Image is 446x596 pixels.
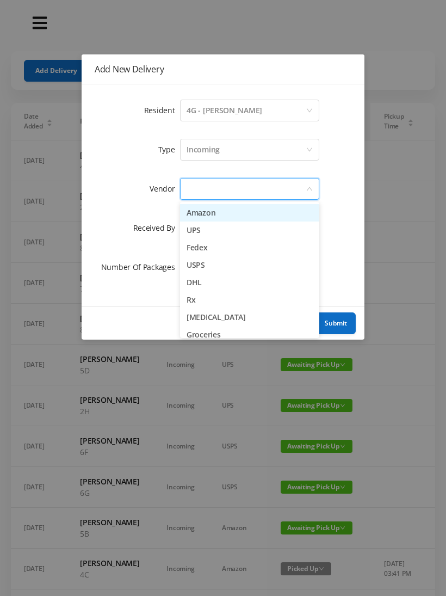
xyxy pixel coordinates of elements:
[180,222,319,239] li: UPS
[95,63,351,75] div: Add New Delivery
[133,223,181,233] label: Received By
[95,97,351,280] form: Add New Delivery
[180,239,319,256] li: Fedex
[187,100,262,121] div: 4G - Jonathan Ling
[180,204,319,222] li: Amazon
[180,309,319,326] li: [MEDICAL_DATA]
[180,291,319,309] li: Rx
[180,326,319,343] li: Groceries
[187,139,220,160] div: Incoming
[158,144,181,155] label: Type
[306,146,313,154] i: icon: down
[180,274,319,291] li: DHL
[316,312,356,334] button: Submit
[306,107,313,115] i: icon: down
[306,186,313,193] i: icon: down
[180,256,319,274] li: USPS
[150,183,180,194] label: Vendor
[144,105,181,115] label: Resident
[101,262,181,272] label: Number Of Packages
